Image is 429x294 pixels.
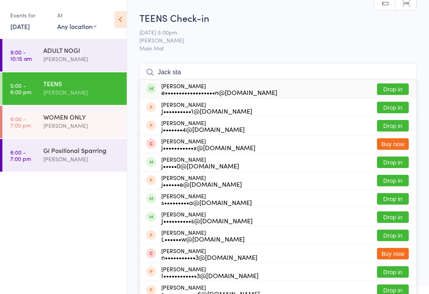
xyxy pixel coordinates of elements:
div: Any location [57,22,97,31]
button: Drop in [377,175,409,186]
div: [PERSON_NAME] [161,174,242,187]
time: 9:00 - 10:15 am [10,49,32,62]
div: s•••••••••a@[DOMAIN_NAME] [161,199,252,205]
button: Drop in [377,193,409,205]
div: [PERSON_NAME] [161,248,257,260]
div: [PERSON_NAME] [161,83,277,95]
div: [PERSON_NAME] [161,266,259,279]
div: J••••••••••s@[DOMAIN_NAME] [161,217,253,224]
button: Buy now [377,138,409,150]
button: Drop in [377,157,409,168]
div: L••••••w@[DOMAIN_NAME] [161,236,245,242]
div: [PERSON_NAME] [161,120,245,132]
div: ADULT NOGI [43,46,120,54]
time: 6:00 - 7:00 pm [10,116,31,128]
div: j•••••0@[DOMAIN_NAME] [161,162,239,169]
div: e••••••••••••••••••n@[DOMAIN_NAME] [161,89,277,95]
div: [PERSON_NAME] [161,101,252,114]
a: 5:00 -6:00 pmTEENS[PERSON_NAME] [2,72,127,105]
div: j•••••••••••x@[DOMAIN_NAME] [161,144,255,151]
div: [PERSON_NAME] [43,88,120,97]
div: WOMEN ONLY [43,112,120,121]
span: [PERSON_NAME] [139,36,404,44]
button: Drop in [377,102,409,113]
div: j•••••••4@[DOMAIN_NAME] [161,126,245,132]
input: Search [139,63,417,81]
div: TEENS [43,79,120,88]
button: Drop in [377,266,409,278]
button: Drop in [377,211,409,223]
div: [PERSON_NAME] [161,211,253,224]
button: Drop in [377,230,409,241]
div: Gi Positional Sparring [43,146,120,155]
button: Drop in [377,83,409,95]
div: Events for [10,9,49,22]
a: [DATE] [10,22,30,31]
a: 9:00 -10:15 amADULT NOGI[PERSON_NAME] [2,39,127,72]
button: Drop in [377,120,409,132]
div: j••••••e@[DOMAIN_NAME] [161,181,242,187]
a: 6:00 -7:00 pmWOMEN ONLY[PERSON_NAME] [2,106,127,138]
div: J••••••••••1@[DOMAIN_NAME] [161,108,252,114]
div: [PERSON_NAME] [43,121,120,130]
div: [PERSON_NAME] [43,54,120,64]
button: Buy now [377,248,409,259]
time: 6:00 - 7:00 pm [10,149,31,162]
span: Main Mat [139,44,417,52]
a: 6:00 -7:00 pmGi Positional Sparring[PERSON_NAME] [2,139,127,172]
div: I••••••••••••3@[DOMAIN_NAME] [161,272,259,279]
div: [PERSON_NAME] [161,229,245,242]
div: [PERSON_NAME] [161,138,255,151]
span: [DATE] 5:00pm [139,28,404,36]
div: n•••••••••••3@[DOMAIN_NAME] [161,254,257,260]
div: At [57,9,97,22]
time: 5:00 - 6:00 pm [10,82,31,95]
h2: TEENS Check-in [139,11,417,24]
div: [PERSON_NAME] [161,156,239,169]
div: [PERSON_NAME] [43,155,120,164]
div: [PERSON_NAME] [161,193,252,205]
